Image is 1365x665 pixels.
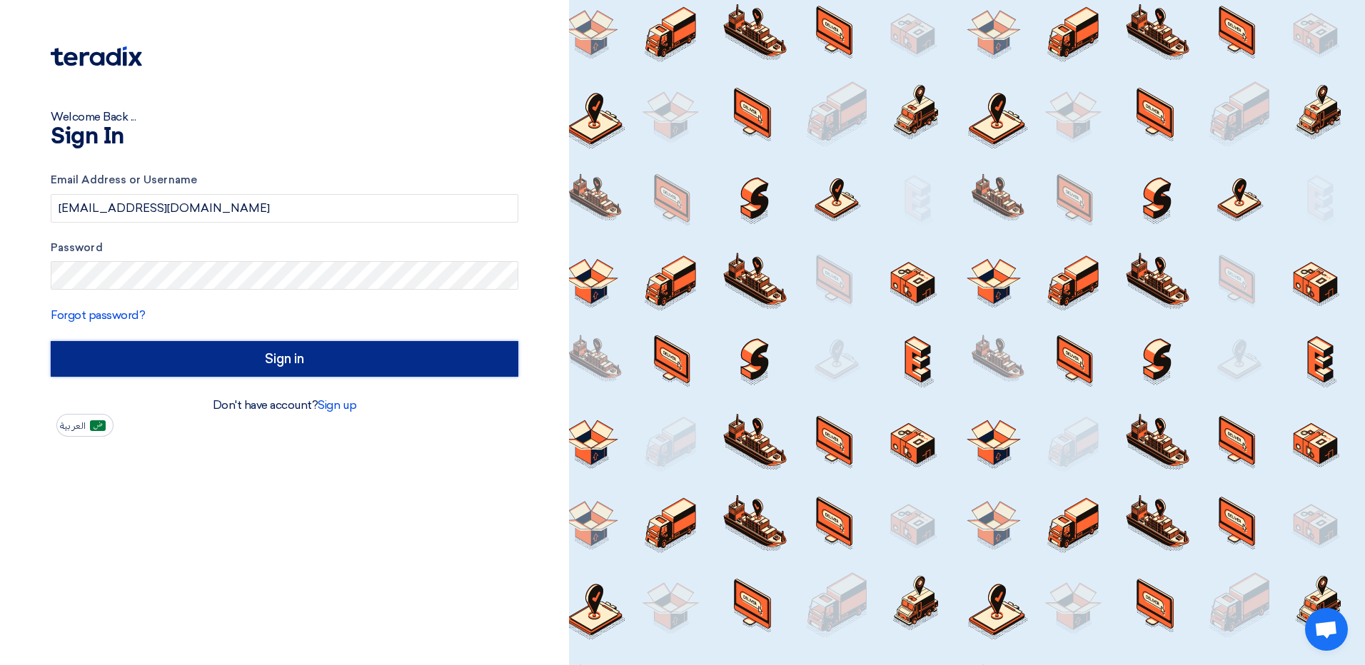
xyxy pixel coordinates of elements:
[51,308,145,322] a: Forgot password?
[1305,608,1348,651] div: Open chat
[60,421,86,431] span: العربية
[318,398,356,412] a: Sign up
[51,240,518,256] label: Password
[90,420,106,431] img: ar-AR.png
[56,414,114,437] button: العربية
[51,46,142,66] img: Teradix logo
[51,397,518,414] div: Don't have account?
[51,341,518,377] input: Sign in
[51,194,518,223] input: Enter your business email or username
[51,108,518,126] div: Welcome Back ...
[51,126,518,148] h1: Sign In
[51,172,518,188] label: Email Address or Username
